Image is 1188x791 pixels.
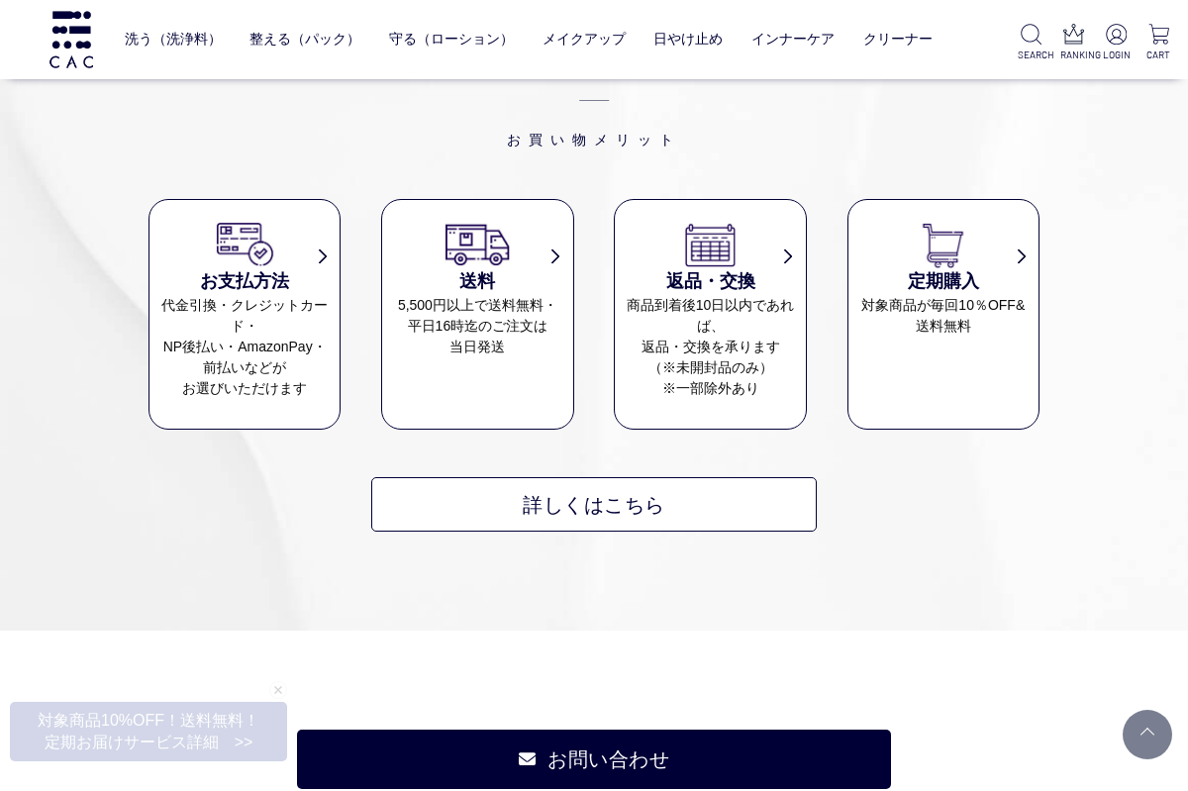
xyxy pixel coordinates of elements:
[1103,24,1130,62] a: LOGIN
[543,16,626,62] a: メイクアップ
[1018,48,1044,62] p: SEARCH
[1145,24,1172,62] a: CART
[615,295,805,399] dd: 商品到着後10日以内であれば、 返品・交換を承ります （※未開封品のみ） ※一部除外あり
[382,268,572,295] h3: 送料
[125,16,222,62] a: 洗う（洗浄料）
[615,268,805,295] h3: 返品・交換
[615,220,805,399] a: 返品・交換 商品到着後10日以内であれば、返品・交換を承ります（※未開封品のみ）※一部除外あり
[848,268,1039,295] h3: 定期購入
[389,16,514,62] a: 守る（ローション）
[1145,48,1172,62] p: CART
[297,730,891,789] a: お問い合わせ
[1018,24,1044,62] a: SEARCH
[47,11,96,67] img: logo
[382,220,572,357] a: 送料 5,500円以上で送料無料・平日16時迄のご注文は当日発送
[863,16,933,62] a: クリーナー
[382,295,572,357] dd: 5,500円以上で送料無料・ 平日16時迄のご注文は 当日発送
[249,16,360,62] a: 整える（パック）
[751,16,835,62] a: インナーケア
[371,477,817,532] a: 詳しくはこちら
[149,268,340,295] h3: お支払方法
[149,295,340,399] dd: 代金引換・クレジットカード・ NP後払い・AmazonPay・ 前払いなどが お選びいただけます
[848,220,1039,337] a: 定期購入 対象商品が毎回10％OFF&送料無料
[848,295,1039,337] dd: 対象商品が毎回10％OFF& 送料無料
[653,16,723,62] a: 日やけ止め
[148,70,1039,149] span: お買い物メリット
[1060,48,1087,62] p: RANKING
[149,220,340,399] a: お支払方法 代金引換・クレジットカード・NP後払い・AmazonPay・前払いなどがお選びいただけます
[1103,48,1130,62] p: LOGIN
[1060,24,1087,62] a: RANKING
